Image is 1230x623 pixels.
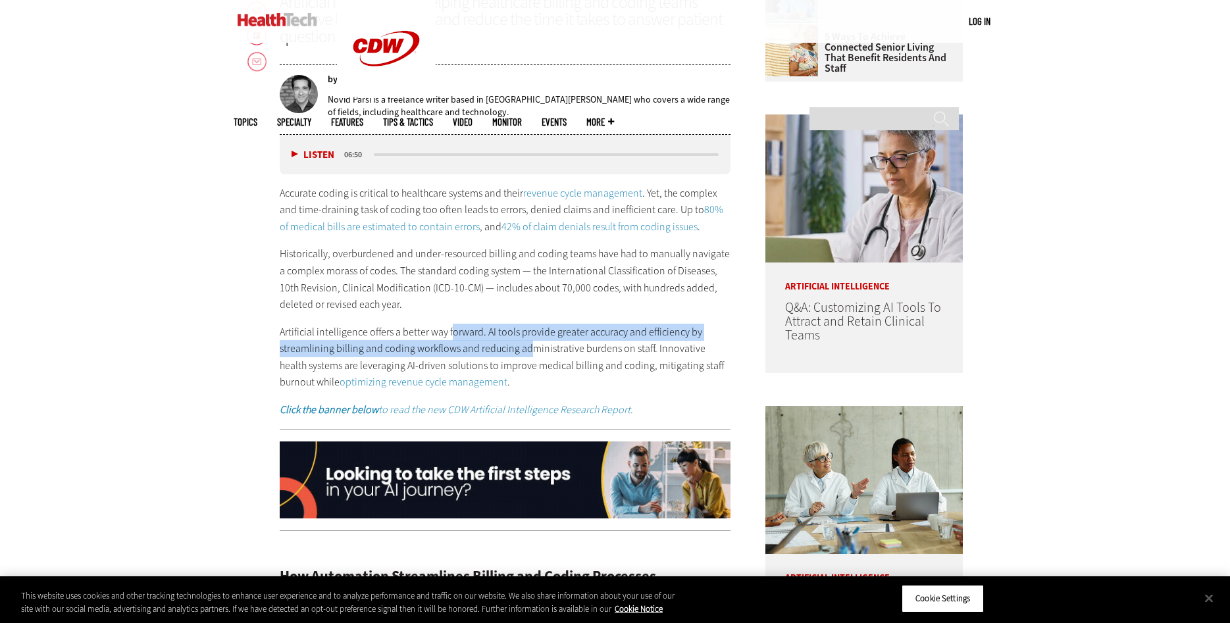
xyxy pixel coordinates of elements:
a: Tips & Tactics [383,117,433,127]
span: Topics [234,117,257,127]
a: Features [331,117,363,127]
p: Accurate coding is critical to healthcare systems and their . Yet, the complex and time-draining ... [280,185,731,236]
a: Log in [969,15,990,27]
img: Home [238,13,317,26]
h2: How Automation Streamlines Billing and Coding Processes [280,569,731,584]
img: xs-AI-q225-animated-desktop [280,441,731,519]
a: optimizing revenue cycle management [340,375,507,389]
span: Specialty [277,117,311,127]
em: to read the new CDW Artificial Intelligence Research Report. [280,403,633,416]
a: Click the banner belowto read the new CDW Artificial Intelligence Research Report. [280,403,633,416]
p: Artificial Intelligence [765,262,963,291]
a: Events [542,117,567,127]
div: media player [280,135,731,174]
strong: Click the banner below [280,403,378,416]
img: Doctors meeting in the office [765,406,963,554]
a: revenue cycle management [523,186,642,200]
a: 42% of claim denials result from coding issues [501,220,698,234]
button: Listen [292,150,334,160]
p: Artificial Intelligence [765,554,963,583]
p: Artificial intelligence offers a better way forward. AI tools provide greater accuracy and effici... [280,324,731,391]
a: 80% of medical bills are estimated to contain errors [280,203,723,234]
button: Close [1194,584,1223,612]
a: CDW [337,87,436,101]
p: Historically, overburdened and under-resourced billing and coding teams have had to manually navi... [280,245,731,312]
span: More [586,117,614,127]
a: More information about your privacy [615,603,663,614]
div: duration [342,149,372,161]
div: User menu [969,14,990,28]
a: Video [453,117,473,127]
div: This website uses cookies and other tracking technologies to enhance user experience and to analy... [21,589,677,615]
a: Q&A: Customizing AI Tools To Attract and Retain Clinical Teams [785,299,941,344]
button: Cookie Settings [902,585,984,612]
img: doctor on laptop [765,114,963,262]
a: MonITor [492,117,522,127]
